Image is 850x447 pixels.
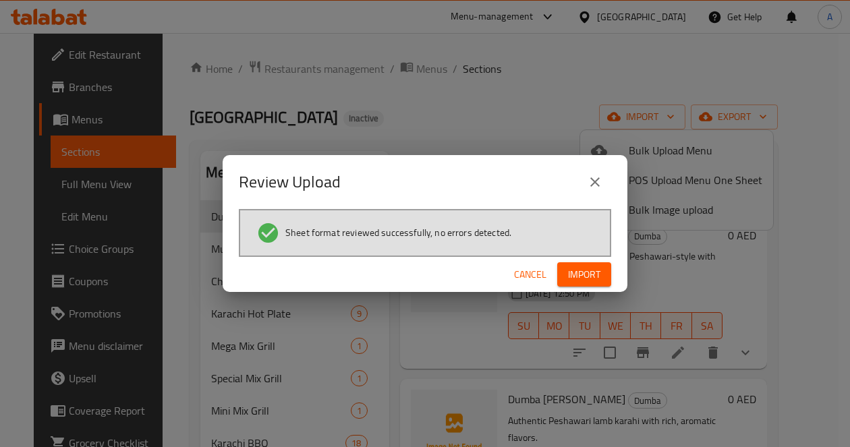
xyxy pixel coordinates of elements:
span: Cancel [514,266,546,283]
button: close [579,166,611,198]
button: Import [557,262,611,287]
span: Import [568,266,600,283]
span: Sheet format reviewed successfully, no errors detected. [285,226,511,239]
button: Cancel [509,262,552,287]
h2: Review Upload [239,171,341,193]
